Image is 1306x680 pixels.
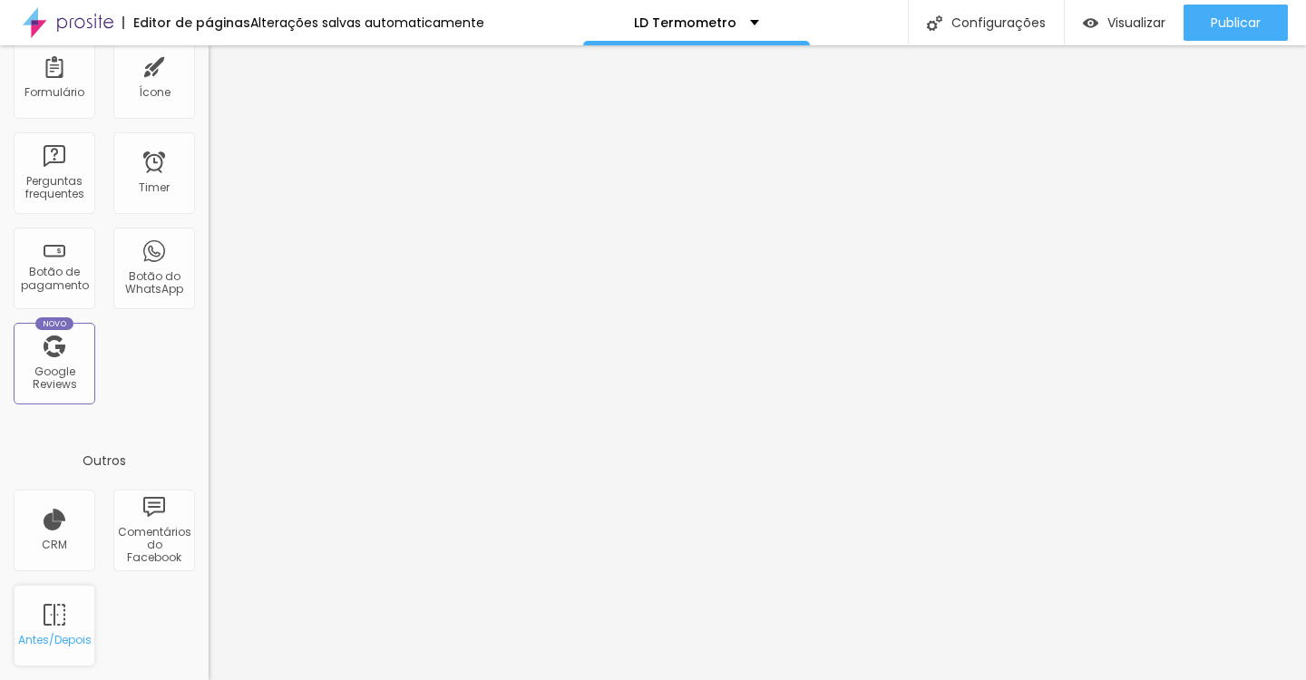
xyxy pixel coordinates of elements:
div: Timer [139,181,170,194]
img: Icone [927,15,942,31]
div: Botão de pagamento [18,266,90,292]
div: Editor de páginas [122,16,250,29]
iframe: Editor [209,45,1306,680]
button: Visualizar [1065,5,1184,41]
div: Novo [35,317,74,330]
div: Botão do WhatsApp [118,270,190,296]
span: Visualizar [1107,15,1165,30]
div: Perguntas frequentes [18,175,90,201]
p: LD Termometro [634,16,736,29]
span: Publicar [1211,15,1261,30]
div: CRM [42,539,67,551]
div: Alterações salvas automaticamente [250,16,484,29]
div: Formulário [24,86,84,99]
img: view-1.svg [1083,15,1098,31]
div: Antes/Depois [18,634,90,646]
div: Google Reviews [18,365,90,392]
div: Ícone [139,86,171,99]
button: Publicar [1184,5,1288,41]
div: Comentários do Facebook [118,526,190,565]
